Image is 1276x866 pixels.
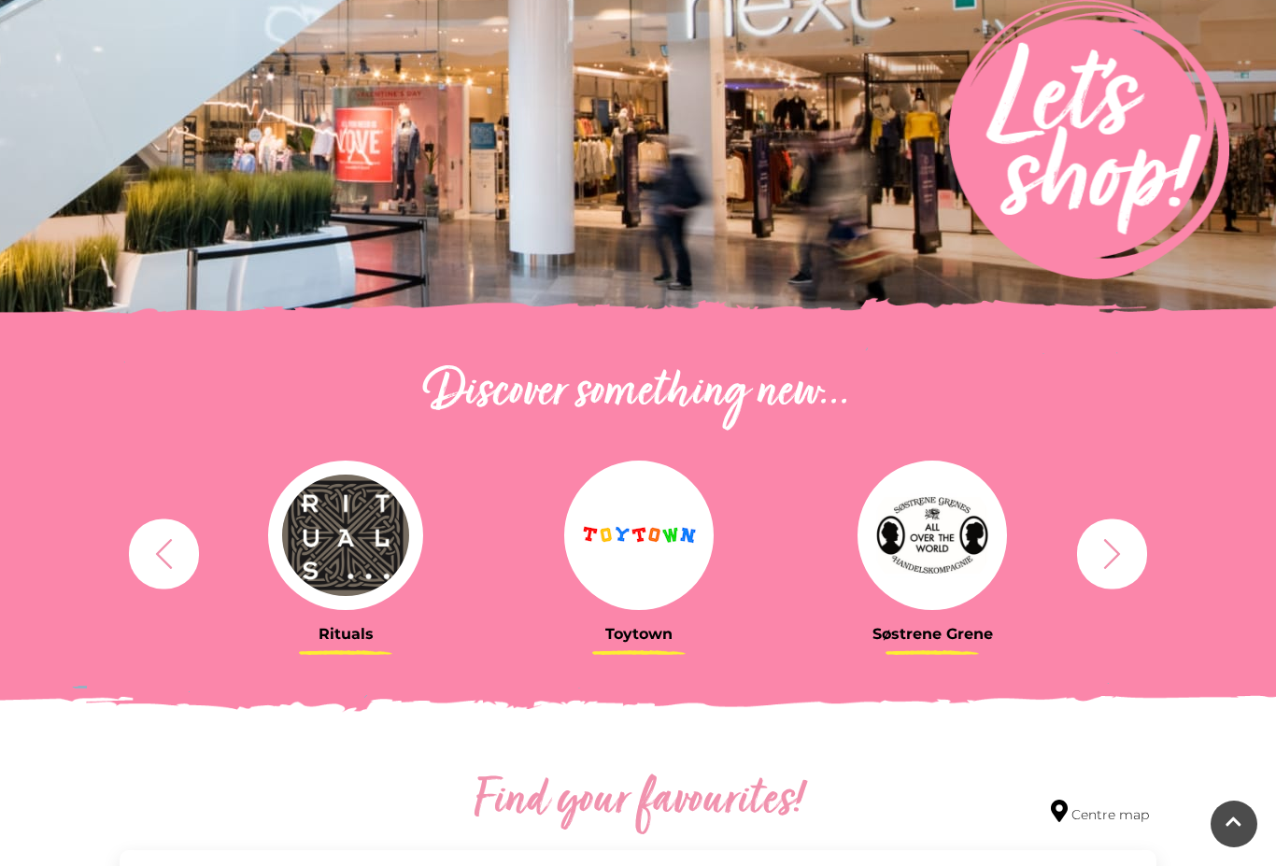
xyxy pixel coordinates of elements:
[297,772,979,831] h2: Find your favourites!
[800,625,1065,643] h3: Søstrene Grene
[213,625,478,643] h3: Rituals
[120,363,1156,423] h2: Discover something new...
[213,461,478,643] a: Rituals
[506,461,772,643] a: Toytown
[800,461,1065,643] a: Søstrene Grene
[1051,800,1149,825] a: Centre map
[506,625,772,643] h3: Toytown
